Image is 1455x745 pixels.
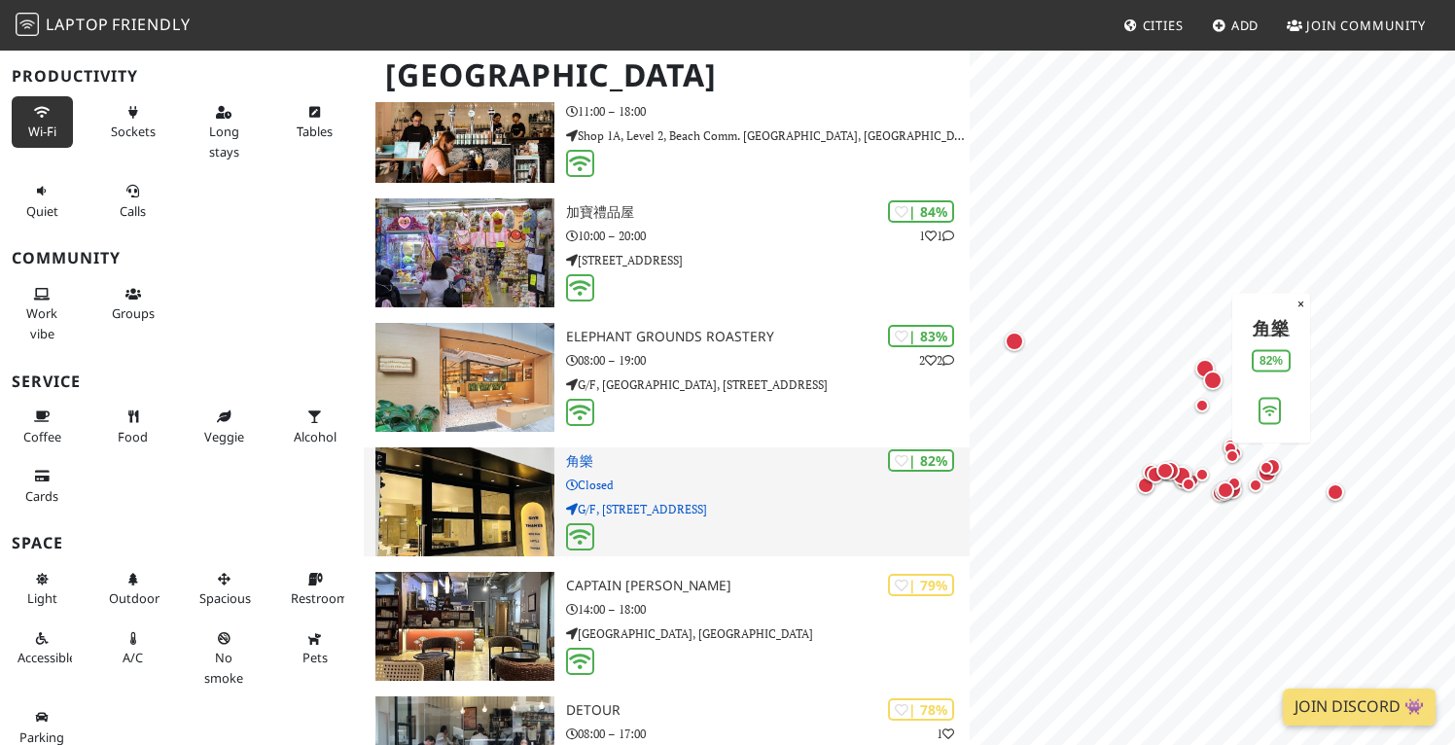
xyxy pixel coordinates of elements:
[375,323,554,432] img: Elephant Grounds Roastery
[1147,466,1172,491] div: Map marker
[27,589,57,607] span: Natural light
[566,624,971,643] p: [GEOGRAPHIC_DATA], [GEOGRAPHIC_DATA]
[109,589,160,607] span: Outdoor area
[12,460,73,512] button: Cards
[1195,359,1223,386] div: Map marker
[1005,332,1032,359] div: Map marker
[28,123,56,140] span: Stable Wi-Fi
[364,572,970,681] a: Captain Coffee | 79% Captain [PERSON_NAME] 14:00 – 18:00 [GEOGRAPHIC_DATA], [GEOGRAPHIC_DATA]
[1143,464,1168,489] div: Map marker
[103,278,164,330] button: Groups
[12,175,73,227] button: Quiet
[364,198,970,307] a: 加寶禮品屋 | 84% 11 加寶禮品屋 10:00 – 20:00 [STREET_ADDRESS]
[12,401,73,452] button: Coffee
[1292,293,1310,314] button: Close popup
[1182,478,1205,501] div: Map marker
[112,14,190,35] span: Friendly
[204,428,244,445] span: Veggie
[566,227,971,245] p: 10:00 – 20:00
[370,49,966,102] h1: [GEOGRAPHIC_DATA]
[566,453,971,470] h3: 角樂
[1223,479,1250,507] div: Map marker
[12,96,73,148] button: Wi-Fi
[285,401,346,452] button: Alcohol
[888,449,954,472] div: | 82%
[103,96,164,148] button: Sockets
[285,622,346,674] button: Pets
[120,202,146,220] span: Video/audio calls
[1160,461,1188,488] div: Map marker
[1143,17,1184,34] span: Cities
[1159,466,1183,489] div: Map marker
[566,702,971,719] h3: Detour
[1225,449,1249,473] div: Map marker
[1215,481,1242,509] div: Map marker
[364,447,970,556] a: 角樂 | 82% 角樂 Closed G/F, [STREET_ADDRESS]
[375,74,554,183] img: SOL Committee
[123,649,143,666] span: Air conditioned
[291,589,348,607] span: Restroom
[566,725,971,743] p: 08:00 – 17:00
[1249,479,1272,502] div: Map marker
[16,9,191,43] a: LaptopFriendly LaptopFriendly
[375,198,554,307] img: 加寶禮品屋
[566,126,971,145] p: Shop 1A, Level 2, Beach Comm. [GEOGRAPHIC_DATA], [GEOGRAPHIC_DATA]
[1231,17,1260,34] span: Add
[194,622,255,693] button: No smoke
[937,725,954,743] p: 1
[888,698,954,721] div: | 78%
[1137,477,1162,502] div: Map marker
[1306,17,1426,34] span: Join Community
[888,325,954,347] div: | 83%
[1116,8,1191,43] a: Cities
[16,13,39,36] img: LaptopFriendly
[294,428,337,445] span: Alcohol
[26,304,57,341] span: People working
[194,401,255,452] button: Veggie
[12,249,352,267] h3: Community
[111,123,156,140] span: Power sockets
[103,175,164,227] button: Calls
[103,563,164,615] button: Outdoor
[46,14,109,35] span: Laptop
[1279,8,1434,43] a: Join Community
[297,123,333,140] span: Work-friendly tables
[1174,470,1201,497] div: Map marker
[103,622,164,674] button: A/C
[194,563,255,615] button: Spacious
[1204,8,1267,43] a: Add
[12,278,73,349] button: Work vibe
[285,563,346,615] button: Restroom
[12,622,73,674] button: Accessible
[1258,463,1285,490] div: Map marker
[566,375,971,394] p: G/F, [GEOGRAPHIC_DATA], [STREET_ADDRESS]
[1172,466,1199,493] div: Map marker
[566,329,971,345] h3: Elephant Grounds Roastery
[1175,465,1200,490] div: Map marker
[566,578,971,594] h3: Captain [PERSON_NAME]
[12,372,352,391] h3: Service
[204,649,243,686] span: Smoke free
[302,649,328,666] span: Pet friendly
[1327,483,1352,509] div: Map marker
[1260,461,1283,484] div: Map marker
[1156,462,1182,487] div: Map marker
[566,251,971,269] p: [STREET_ADDRESS]
[112,304,155,322] span: Group tables
[285,96,346,148] button: Tables
[1217,481,1242,507] div: Map marker
[194,96,255,167] button: Long stays
[103,401,164,452] button: Food
[1195,399,1219,422] div: Map marker
[566,600,971,619] p: 14:00 – 18:00
[364,323,970,432] a: Elephant Grounds Roastery | 83% 22 Elephant Grounds Roastery 08:00 – 19:00 G/F, [GEOGRAPHIC_DATA]...
[888,574,954,596] div: | 79%
[26,202,58,220] span: Quiet
[1263,458,1289,483] div: Map marker
[18,649,76,666] span: Accessible
[12,534,352,552] h3: Space
[1203,371,1230,398] div: Map marker
[566,476,971,494] p: Closed
[375,447,554,556] img: 角樂
[1195,468,1219,491] div: Map marker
